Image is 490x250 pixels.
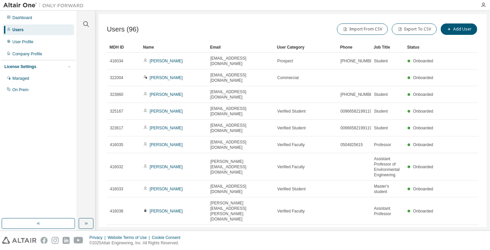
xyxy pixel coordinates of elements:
span: 323860 [110,92,123,97]
a: [PERSON_NAME] [150,165,183,169]
div: Email [210,42,272,53]
span: [EMAIL_ADDRESS][DOMAIN_NAME] [210,123,271,133]
img: linkedin.svg [63,237,70,244]
span: 416038 [110,208,123,214]
span: Assistant Professor of Environmental Engineering [374,156,402,178]
div: Managed [12,76,29,81]
span: Verified Faculty [277,208,305,214]
span: 416034 [110,58,123,64]
span: Commercial [277,75,299,80]
span: 322004 [110,75,123,80]
span: Prospect [277,58,293,64]
div: Dashboard [12,15,32,20]
div: Users [12,27,23,33]
span: Onboarded [413,209,433,213]
a: [PERSON_NAME] [150,109,183,114]
div: Name [143,42,205,53]
div: User Profile [12,39,33,45]
a: [PERSON_NAME] [150,187,183,191]
div: Job Title [374,42,402,53]
span: Onboarded [413,75,433,80]
img: instagram.svg [52,237,59,244]
img: Altair One [3,2,87,9]
span: [EMAIL_ADDRESS][DOMAIN_NAME] [210,184,271,194]
div: Company Profile [12,51,42,57]
span: [EMAIL_ADDRESS][DOMAIN_NAME] [210,56,271,66]
button: Export To CSV [392,23,437,35]
span: Verified Faculty [277,164,305,170]
span: [EMAIL_ADDRESS][DOMAIN_NAME] [210,89,271,100]
p: © 2025 Altair Engineering, Inc. All Rights Reserved. [89,240,185,246]
button: Import From CSV [337,23,388,35]
a: [PERSON_NAME] [150,59,183,63]
span: [PERSON_NAME][EMAIL_ADDRESS][PERSON_NAME][DOMAIN_NAME] [210,200,271,222]
span: Student [374,109,388,114]
a: [PERSON_NAME] [150,209,183,213]
a: [PERSON_NAME] [150,126,183,130]
div: Phone [340,42,368,53]
span: 00966582199119 [341,109,372,114]
div: Privacy [89,235,108,240]
span: Professor [374,142,391,147]
div: Status [407,42,435,53]
span: 416035 [110,142,123,147]
a: [PERSON_NAME] [150,92,183,97]
span: Users (96) [107,25,139,33]
span: 416033 [110,186,123,192]
span: 323617 [110,125,123,131]
div: License Settings [4,64,36,69]
img: facebook.svg [41,237,48,244]
div: Website Terms of Use [108,235,152,240]
span: [PERSON_NAME][EMAIL_ADDRESS][DOMAIN_NAME] [210,159,271,175]
span: Master's student [374,184,402,194]
span: Onboarded [413,109,433,114]
span: [EMAIL_ADDRESS][DOMAIN_NAME] [210,106,271,117]
span: Verified Student [277,186,306,192]
img: youtube.svg [74,237,83,244]
span: Assistant Professor [374,206,402,216]
div: Cookie Consent [152,235,184,240]
span: Student [374,92,388,97]
span: Onboarded [413,59,433,63]
a: [PERSON_NAME] [150,142,183,147]
span: Onboarded [413,92,433,97]
span: Onboarded [413,165,433,169]
span: Onboarded [413,142,433,147]
span: Onboarded [413,187,433,191]
span: 00966582199119 [341,125,372,131]
span: Student [374,125,388,131]
div: MDH ID [110,42,138,53]
span: Verified Student [277,125,306,131]
span: Student [374,58,388,64]
span: Verified Faculty [277,142,305,147]
span: [PHONE_NUMBER] [341,58,377,64]
span: 325167 [110,109,123,114]
button: Add User [441,23,477,35]
div: User Category [277,42,335,53]
span: [EMAIL_ADDRESS][DOMAIN_NAME] [210,139,271,150]
img: altair_logo.svg [2,237,37,244]
a: [PERSON_NAME] [150,75,183,80]
span: Verified Student [277,109,306,114]
span: 416032 [110,164,123,170]
span: [PHONE_NUMBER] [341,92,377,97]
div: On Prem [12,87,28,92]
span: 0504825615 [341,142,363,147]
span: [EMAIL_ADDRESS][DOMAIN_NAME] [210,72,271,83]
span: Onboarded [413,126,433,130]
